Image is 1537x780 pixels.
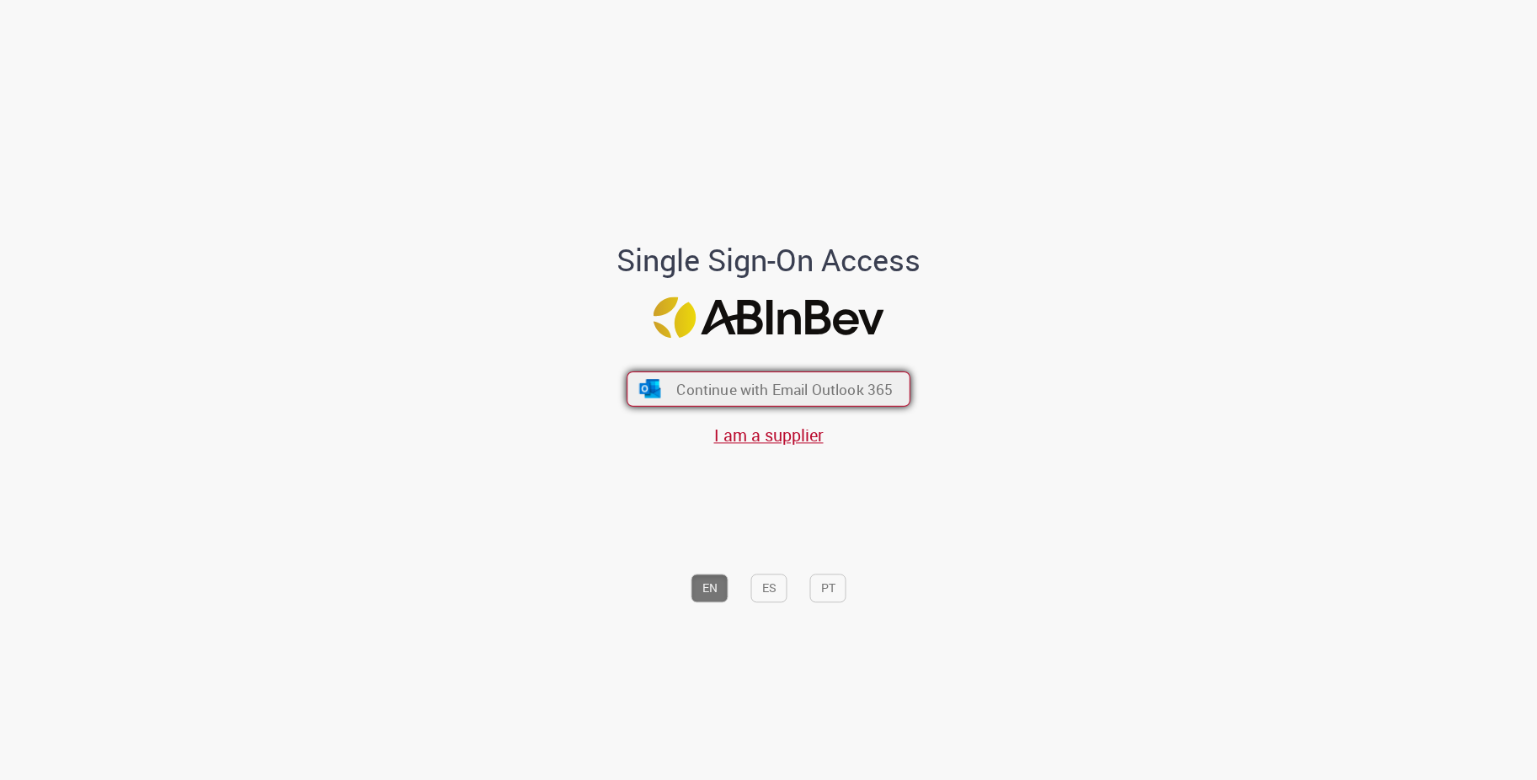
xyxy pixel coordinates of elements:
[535,243,1002,277] h1: Single Sign-On Access
[627,371,910,407] button: ícone Azure/Microsoft 360 Continue with Email Outlook 365
[810,574,846,602] button: PT
[654,297,884,339] img: Logo ABInBev
[714,424,824,446] a: I am a supplier
[676,379,893,398] span: Continue with Email Outlook 365
[691,574,728,602] button: EN
[751,574,787,602] button: ES
[638,379,662,398] img: ícone Azure/Microsoft 360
